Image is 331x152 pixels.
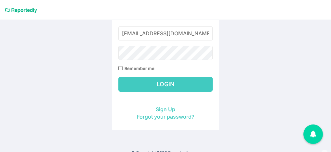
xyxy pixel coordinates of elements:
label: Remember me [125,65,154,72]
a: Sign Up [156,106,175,112]
input: Email Address [118,26,213,41]
a: Reportedly [5,5,37,16]
a: Forgot your password? [137,113,194,120]
input: Login [118,77,213,92]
